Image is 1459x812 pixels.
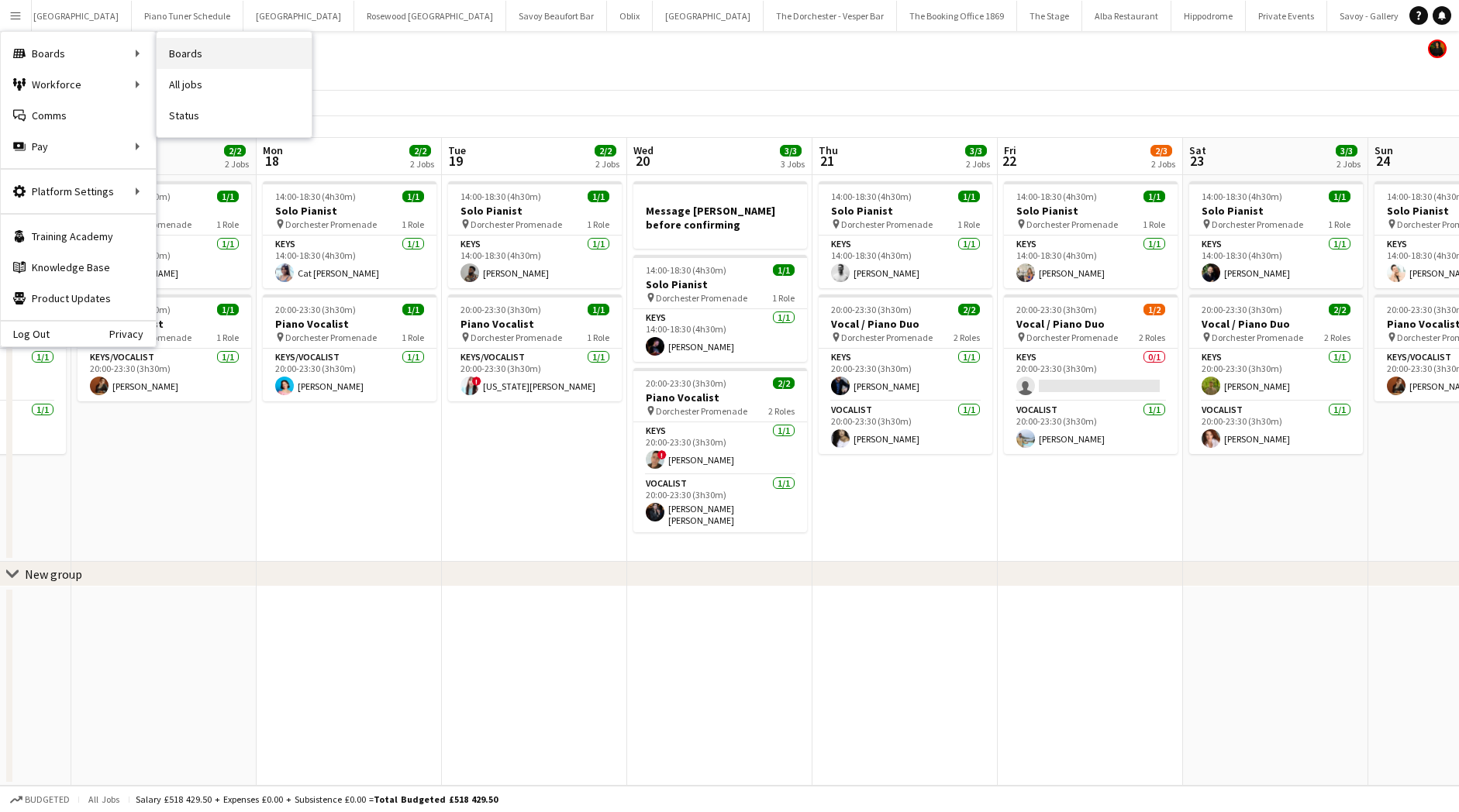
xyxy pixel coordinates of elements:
[656,292,747,304] span: Dorchester Promenade
[633,309,807,362] app-card-role: Keys1/114:00-18:30 (4h30m)[PERSON_NAME]
[472,377,481,386] span: !
[1329,191,1350,202] span: 1/1
[1,252,156,283] a: Knowledge Base
[656,405,747,417] span: Dorchester Promenade
[781,158,805,170] div: 3 Jobs
[471,332,562,343] span: Dorchester Promenade
[136,793,498,805] div: Salary £518 429.50 + Expenses £0.00 + Subsistence £0.00 =
[1026,332,1118,343] span: Dorchester Promenade
[1004,181,1178,288] div: 14:00-18:30 (4h30m)1/1Solo Pianist Dorchester Promenade1 RoleKeys1/114:00-18:30 (4h30m)[PERSON_NAME]
[217,191,239,202] span: 1/1
[841,218,933,230] span: Dorchester Promenade
[263,294,436,401] div: 20:00-23:30 (3h30m)1/1Piano Vocalist Dorchester Promenade1 RoleKeys/Vocalist1/120:00-23:30 (3h30m...
[1212,218,1303,230] span: Dorchester Promenade
[595,158,619,170] div: 2 Jobs
[1189,294,1363,454] app-job-card: 20:00-23:30 (3h30m)2/2Vocal / Piano Duo Dorchester Promenade2 RolesKeys1/120:00-23:30 (3h30m)[PER...
[1017,1,1082,31] button: The Stage
[1016,191,1097,202] span: 14:00-18:30 (4h30m)
[1328,218,1350,230] span: 1 Role
[1246,1,1327,31] button: Private Events
[132,1,243,31] button: Piano Tuner Schedule
[653,1,764,31] button: [GEOGRAPHIC_DATA]
[225,158,249,170] div: 2 Jobs
[157,100,312,131] a: Status
[1143,191,1165,202] span: 1/1
[78,294,251,401] app-job-card: 20:00-23:30 (3h30m)1/1Piano Vocalist Dorchester Promenade1 RoleKeys/Vocalist1/120:00-23:30 (3h30m...
[263,204,436,218] h3: Solo Pianist
[768,405,795,417] span: 2 Roles
[409,145,431,157] span: 2/2
[109,328,156,340] a: Privacy
[275,304,356,315] span: 20:00-23:30 (3h30m)
[633,368,807,532] app-job-card: 20:00-23:30 (3h30m)2/2Piano Vocalist Dorchester Promenade2 RolesKeys1/120:00-23:30 (3h30m)![PERSO...
[25,794,70,805] span: Budgeted
[773,264,795,276] span: 1/1
[1336,145,1357,157] span: 3/3
[587,332,609,343] span: 1 Role
[78,236,251,288] app-card-role: Keys1/114:00-18:30 (4h30m)[PERSON_NAME]
[8,791,72,808] button: Budgeted
[588,304,609,315] span: 1/1
[1,131,156,162] div: Pay
[216,332,239,343] span: 1 Role
[1212,332,1303,343] span: Dorchester Promenade
[25,566,82,582] div: New group
[157,38,312,69] a: Boards
[773,377,795,389] span: 2/2
[1189,401,1363,454] app-card-role: Vocalist1/120:00-23:30 (3h30m)[PERSON_NAME]
[402,191,424,202] span: 1/1
[1189,349,1363,401] app-card-role: Keys1/120:00-23:30 (3h30m)[PERSON_NAME]
[354,1,506,31] button: Rosewood [GEOGRAPHIC_DATA]
[224,145,246,157] span: 2/2
[460,191,541,202] span: 14:00-18:30 (4h30m)
[21,1,132,31] button: [GEOGRAPHIC_DATA]
[1004,349,1178,401] app-card-role: Keys0/120:00-23:30 (3h30m)
[471,218,562,230] span: Dorchester Promenade
[402,218,424,230] span: 1 Role
[607,1,653,31] button: Oblix
[819,236,992,288] app-card-role: Keys1/114:00-18:30 (4h30m)[PERSON_NAME]
[819,181,992,288] app-job-card: 14:00-18:30 (4h30m)1/1Solo Pianist Dorchester Promenade1 RoleKeys1/114:00-18:30 (4h30m)[PERSON_NAME]
[263,236,436,288] app-card-role: Keys1/114:00-18:30 (4h30m)Cat [PERSON_NAME]
[1428,40,1447,58] app-user-avatar: Celine Amara
[78,349,251,401] app-card-role: Keys/Vocalist1/120:00-23:30 (3h30m)[PERSON_NAME]
[646,377,726,389] span: 20:00-23:30 (3h30m)
[1143,304,1165,315] span: 1/2
[1189,317,1363,331] h3: Vocal / Piano Duo
[1337,158,1361,170] div: 2 Jobs
[217,304,239,315] span: 1/1
[1139,332,1165,343] span: 2 Roles
[1202,191,1282,202] span: 14:00-18:30 (4h30m)
[633,204,807,232] h3: Message [PERSON_NAME] before confirming
[1004,317,1178,331] h3: Vocal / Piano Duo
[285,332,377,343] span: Dorchester Promenade
[819,294,992,454] app-job-card: 20:00-23:30 (3h30m)2/2Vocal / Piano Duo Dorchester Promenade2 RolesKeys1/120:00-23:30 (3h30m)[PER...
[85,793,122,805] span: All jobs
[1016,304,1097,315] span: 20:00-23:30 (3h30m)
[448,236,622,288] app-card-role: Keys1/114:00-18:30 (4h30m)[PERSON_NAME]
[157,69,312,100] a: All jobs
[1004,204,1178,218] h3: Solo Pianist
[1,283,156,314] a: Product Updates
[448,317,622,331] h3: Piano Vocalist
[966,158,990,170] div: 2 Jobs
[78,181,251,288] app-job-card: 14:00-18:30 (4h30m)1/1Solo Pianist Dorchester Promenade1 RoleKeys1/114:00-18:30 (4h30m)[PERSON_NAME]
[1,100,156,131] a: Comms
[448,349,622,401] app-card-role: Keys/Vocalist1/120:00-23:30 (3h30m)![US_STATE][PERSON_NAME]
[633,255,807,362] div: 14:00-18:30 (4h30m)1/1Solo Pianist Dorchester Promenade1 RoleKeys1/114:00-18:30 (4h30m)[PERSON_NAME]
[260,152,283,170] span: 18
[958,304,980,315] span: 2/2
[78,317,251,331] h3: Piano Vocalist
[657,450,667,459] span: !
[897,1,1017,31] button: The Booking Office 1869
[374,793,498,805] span: Total Budgeted £518 429.50
[954,332,980,343] span: 2 Roles
[1189,204,1363,218] h3: Solo Pianist
[816,152,838,170] span: 21
[633,475,807,532] app-card-role: Vocalist1/120:00-23:30 (3h30m)[PERSON_NAME] [PERSON_NAME]
[1374,143,1393,157] span: Sun
[958,191,980,202] span: 1/1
